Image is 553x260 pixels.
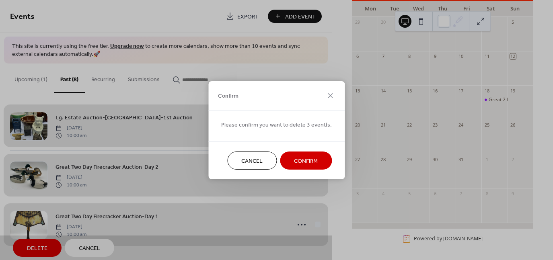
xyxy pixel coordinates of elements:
[294,157,318,165] span: Confirm
[280,151,332,170] button: Confirm
[241,157,263,165] span: Cancel
[221,121,332,129] span: Please confirm you want to delete 3 event(s.
[227,151,277,170] button: Cancel
[218,92,238,100] span: Confirm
